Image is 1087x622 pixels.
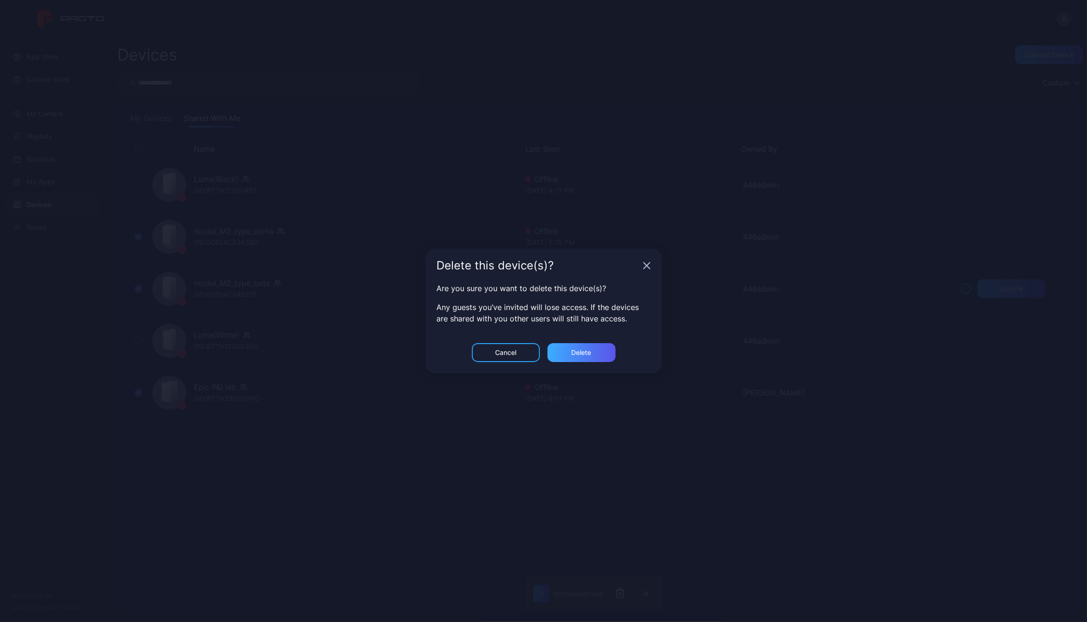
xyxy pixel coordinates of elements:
[437,260,639,271] div: Delete this device(s)?
[495,349,516,356] div: Cancel
[472,343,540,362] button: Cancel
[572,349,591,356] div: Delete
[548,343,616,362] button: Delete
[437,283,651,294] p: Are you sure you want to delete this device(s)?
[437,302,651,324] p: Any guests you’ve invited will lose access. If the devices are shared with you other users will s...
